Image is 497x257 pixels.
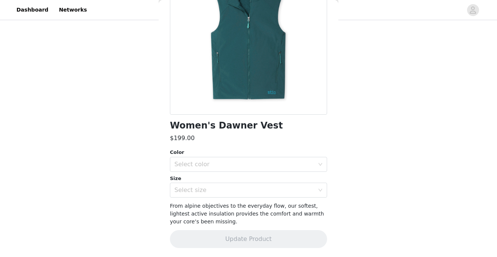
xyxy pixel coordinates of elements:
div: Color [170,149,327,156]
div: avatar [469,4,476,16]
h3: $199.00 [170,134,195,143]
a: Networks [54,1,91,18]
i: icon: down [318,162,323,167]
button: Update Product [170,230,327,248]
i: icon: down [318,188,323,193]
h1: Women's Dawner Vest [170,121,283,131]
div: Select size [174,186,314,194]
div: Select color [174,161,314,168]
span: From alpine objectives to the everyday flow, our softest, lightest active insulation provides the... [170,203,324,225]
div: Size [170,175,327,182]
a: Dashboard [12,1,53,18]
